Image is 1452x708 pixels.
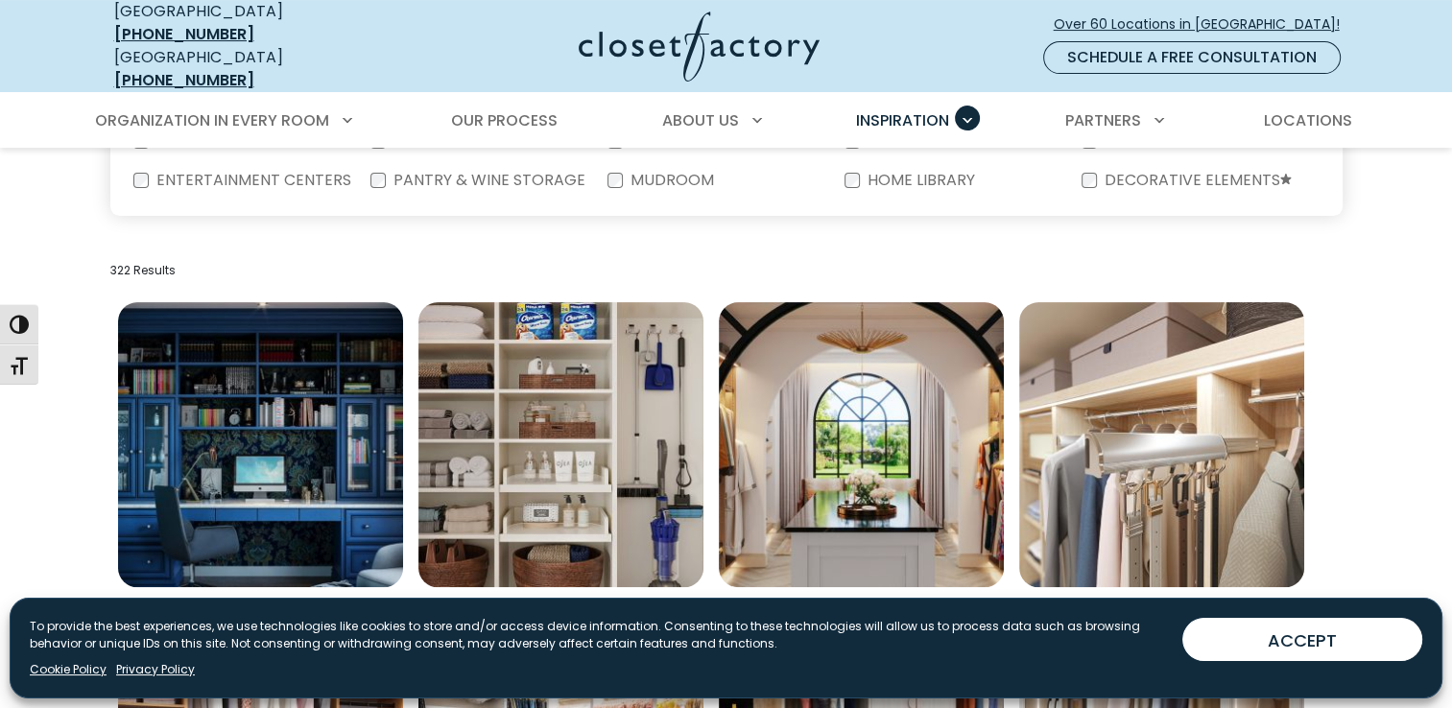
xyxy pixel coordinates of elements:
button: ACCEPT [1182,618,1422,661]
span: Inspiration [856,109,949,131]
img: Spacious custom walk-in closet with abundant wardrobe space, center island storage [719,302,1004,587]
a: Open inspiration gallery to preview enlarged image [1019,302,1304,587]
span: Over 60 Locations in [GEOGRAPHIC_DATA]! [1054,14,1355,35]
img: Belt rack accessory [1019,302,1304,587]
img: Organized linen and utility closet featuring rolled towels, labeled baskets, and mounted cleaning... [418,302,703,587]
label: Wall Units [149,133,247,149]
span: Partners [1065,109,1141,131]
label: Craft Room [623,133,736,149]
a: Open inspiration gallery to preview enlarged image [719,302,1004,587]
a: Open inspiration gallery to preview enlarged image [118,302,403,587]
div: [GEOGRAPHIC_DATA] [114,46,393,92]
label: Kid Spaces [860,133,958,149]
a: [PHONE_NUMBER] [114,69,254,91]
label: Pantry & Wine Storage [386,173,589,188]
label: Entertainment Centers [149,173,355,188]
a: Cookie Policy [30,661,107,678]
span: Our Process [451,109,558,131]
label: Decorative Elements [1097,173,1296,189]
label: Mudroom [623,173,718,188]
img: Closet Factory Logo [579,12,820,82]
a: Schedule a Free Consultation [1043,41,1341,74]
img: Custom home office with blue built-ins, glass-front cabinets, adjustable shelving, custom drawer ... [118,302,403,587]
p: To provide the best experiences, we use technologies like cookies to store and/or access device i... [30,618,1167,652]
label: Accessories [1097,133,1223,150]
nav: Primary Menu [82,94,1371,148]
span: Locations [1263,109,1351,131]
a: Open inspiration gallery to preview enlarged image [418,302,703,587]
label: Laundry Room [386,133,517,149]
p: 322 Results [110,262,1343,279]
a: Over 60 Locations in [GEOGRAPHIC_DATA]! [1053,8,1356,41]
label: Home Library [860,173,979,188]
a: Privacy Policy [116,661,195,678]
span: About Us [662,109,739,131]
span: Organization in Every Room [95,109,329,131]
a: [PHONE_NUMBER] [114,23,254,45]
